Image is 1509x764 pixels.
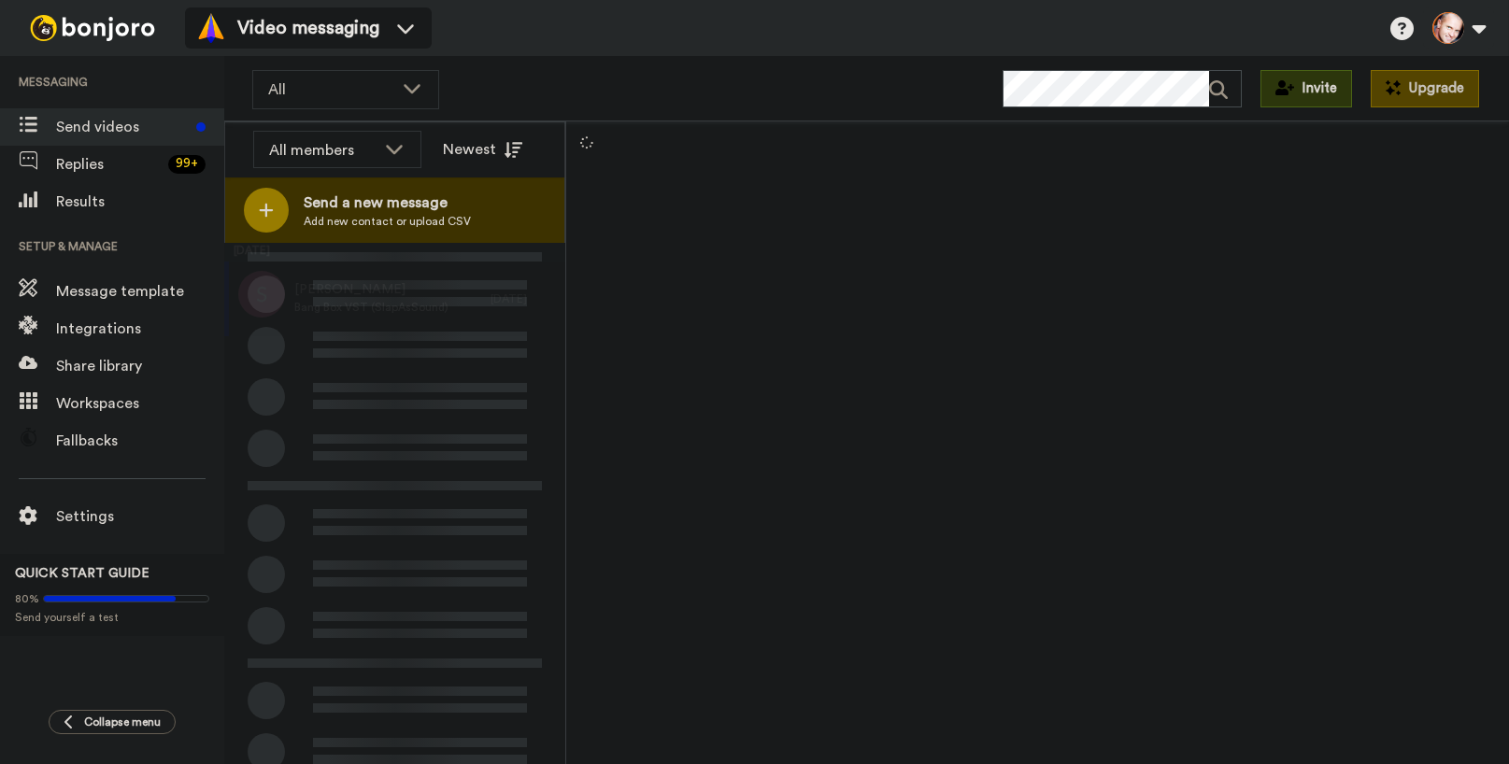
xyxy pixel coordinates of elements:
[49,710,176,734] button: Collapse menu
[168,155,206,174] div: 99 +
[238,271,285,318] img: s.png
[429,131,536,168] button: Newest
[304,191,471,214] span: Send a new message
[196,13,226,43] img: vm-color.svg
[1371,70,1479,107] button: Upgrade
[294,281,448,300] span: [PERSON_NAME]
[294,300,448,315] span: Bang Box VST (SlapAsSound)
[237,15,379,41] span: Video messaging
[84,714,161,729] span: Collapse menu
[56,430,224,452] span: Fallbacks
[56,392,224,415] span: Workspaces
[15,610,209,625] span: Send yourself a test
[15,567,149,580] span: QUICK START GUIDE
[15,591,39,606] span: 80%
[224,243,565,262] div: [DATE]
[56,505,224,528] span: Settings
[56,153,161,176] span: Replies
[491,291,556,306] div: [DATE]
[22,15,163,41] img: bj-logo-header-white.svg
[1260,70,1352,107] button: Invite
[56,355,224,377] span: Share library
[304,214,471,229] span: Add new contact or upload CSV
[56,318,224,340] span: Integrations
[56,191,224,213] span: Results
[56,116,189,138] span: Send videos
[269,139,376,162] div: All members
[56,280,224,303] span: Message template
[268,78,393,101] span: All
